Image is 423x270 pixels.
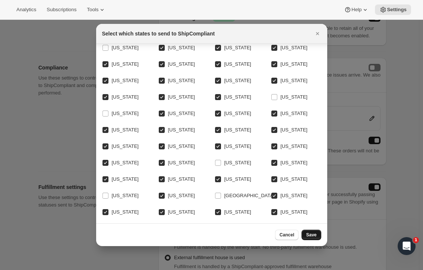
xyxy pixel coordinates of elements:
[112,61,139,67] span: [US_STATE]
[281,78,307,83] span: [US_STATE]
[340,4,373,15] button: Help
[224,78,251,83] span: [US_STATE]
[281,94,307,100] span: [US_STATE]
[375,4,411,15] button: Settings
[224,143,251,149] span: [US_STATE]
[112,127,139,133] span: [US_STATE]
[413,237,419,243] span: 1
[12,4,41,15] button: Analytics
[82,4,110,15] button: Tools
[112,193,139,198] span: [US_STATE]
[224,127,251,133] span: [US_STATE]
[112,143,139,149] span: [US_STATE]
[281,160,307,165] span: [US_STATE]
[224,111,251,116] span: [US_STATE]
[281,45,307,50] span: [US_STATE]
[42,4,81,15] button: Subscriptions
[168,176,195,182] span: [US_STATE]
[112,45,139,50] span: [US_STATE]
[306,232,316,238] span: Save
[387,7,407,13] span: Settings
[112,94,139,100] span: [US_STATE]
[47,7,76,13] span: Subscriptions
[281,209,307,215] span: [US_STATE]
[168,94,195,100] span: [US_STATE]
[168,209,195,215] span: [US_STATE]
[87,7,98,13] span: Tools
[168,143,195,149] span: [US_STATE]
[224,209,251,215] span: [US_STATE]
[168,61,195,67] span: [US_STATE]
[168,78,195,83] span: [US_STATE]
[281,193,307,198] span: [US_STATE]
[224,61,251,67] span: [US_STATE]
[112,78,139,83] span: [US_STATE]
[102,30,215,37] h2: Select which states to send to ShipCompliant
[302,230,321,240] button: Save
[112,160,139,165] span: [US_STATE]
[224,45,251,50] span: [US_STATE]
[281,127,307,133] span: [US_STATE]
[168,45,195,50] span: [US_STATE]
[112,111,139,116] span: [US_STATE]
[224,193,275,198] span: [GEOGRAPHIC_DATA]
[281,143,307,149] span: [US_STATE]
[312,28,323,39] button: Close
[168,160,195,165] span: [US_STATE]
[224,160,251,165] span: [US_STATE]
[281,176,307,182] span: [US_STATE]
[398,237,416,255] iframe: Intercom live chat
[112,209,139,215] span: [US_STATE]
[16,7,36,13] span: Analytics
[168,193,195,198] span: [US_STATE]
[351,7,362,13] span: Help
[168,127,195,133] span: [US_STATE]
[168,111,195,116] span: [US_STATE]
[112,176,139,182] span: [US_STATE]
[281,61,307,67] span: [US_STATE]
[281,111,307,116] span: [US_STATE]
[224,94,251,100] span: [US_STATE]
[224,176,251,182] span: [US_STATE]
[280,232,294,238] span: Cancel
[275,230,299,240] button: Cancel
